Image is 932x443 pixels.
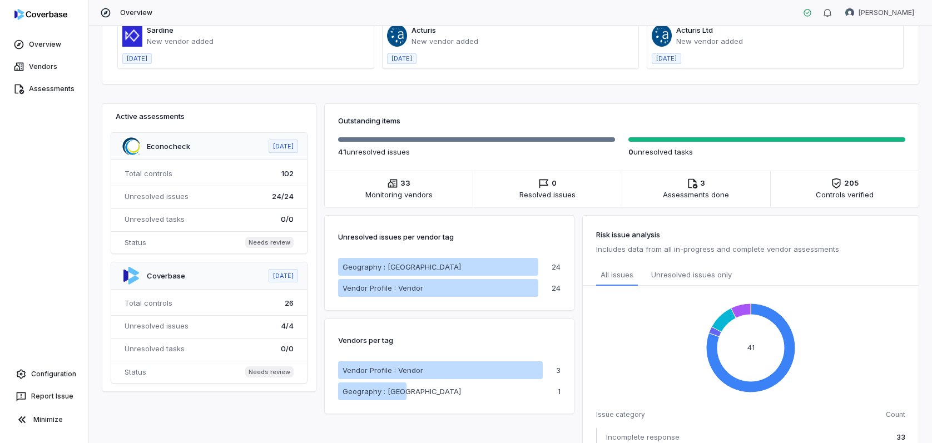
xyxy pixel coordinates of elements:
span: Incomplete response [606,431,680,442]
p: Unresolved issues per vendor tag [338,229,454,245]
span: 41 [338,147,346,156]
span: Overview [120,8,152,17]
span: All issues [601,269,633,280]
span: Count [886,410,905,419]
span: 33 [896,431,905,442]
button: Report Issue [4,386,84,406]
a: Acturis [412,26,436,34]
span: 3 [700,178,705,189]
p: Vendor Profile : Vendor [343,365,423,376]
button: Minimize [4,409,84,431]
span: 205 [844,178,859,189]
p: Geography : [GEOGRAPHIC_DATA] [343,386,461,397]
p: unresolved task s [628,146,905,157]
span: Issue category [596,410,645,419]
span: 0 [628,147,633,156]
a: Vendors [2,57,86,77]
a: Overview [2,34,86,54]
span: [PERSON_NAME] [859,8,914,17]
a: Acturis Ltd [676,26,713,34]
p: 3 [556,367,561,374]
span: Resolved issues [519,189,576,200]
a: Coverbase [147,271,185,280]
span: 33 [400,178,410,189]
span: Controls verified [816,189,874,200]
button: Tara Green avatar[PERSON_NAME] [839,4,921,21]
p: Vendors per tag [338,332,393,348]
a: Sardine [147,26,173,34]
a: Configuration [4,364,84,384]
a: Econocheck [147,142,190,151]
p: 24 [552,285,561,292]
a: Assessments [2,79,86,99]
span: 0 [552,178,557,189]
span: Assessments done [663,189,729,200]
span: Monitoring vendors [365,189,433,200]
p: unresolved issue s [338,146,615,157]
h3: Risk issue analysis [596,229,905,240]
p: Vendor Profile : Vendor [343,282,423,293]
h3: Outstanding items [338,115,905,126]
p: 1 [558,388,561,395]
p: 24 [552,263,561,271]
p: Geography : [GEOGRAPHIC_DATA] [343,261,461,272]
text: 41 [747,343,755,352]
img: Tara Green avatar [845,8,854,17]
span: Unresolved issues only [651,269,732,281]
img: logo-D7KZi-bG.svg [14,9,67,20]
p: Includes data from all in-progress and complete vendor assessments [596,242,905,256]
h3: Active assessments [116,111,303,122]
